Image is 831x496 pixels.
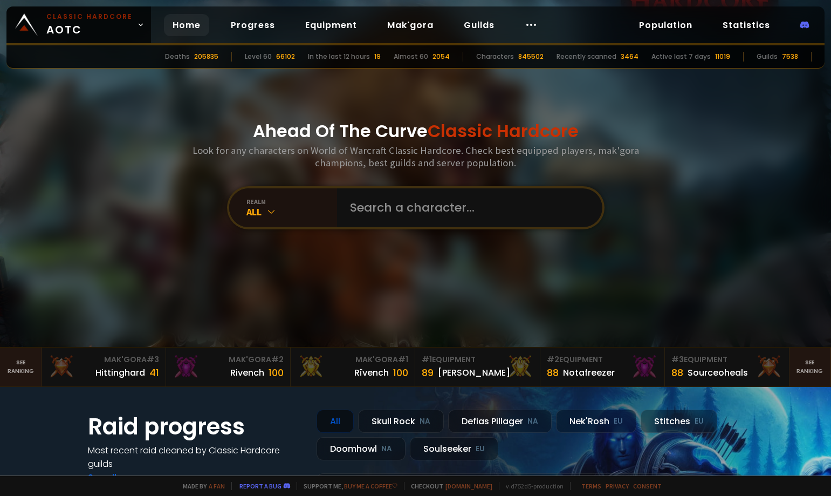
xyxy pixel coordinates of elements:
span: # 3 [671,354,684,365]
a: Terms [581,482,601,490]
span: # 3 [147,354,159,365]
span: # 2 [547,354,559,365]
a: Mak'gora [379,14,442,36]
span: Classic Hardcore [428,119,579,143]
a: [DOMAIN_NAME] [445,482,492,490]
a: See all progress [88,471,158,484]
a: Classic HardcoreAOTC [6,6,151,43]
div: Level 60 [245,52,272,62]
div: Mak'Gora [173,354,284,365]
div: Notafreezer [563,366,615,379]
div: Mak'Gora [48,354,159,365]
div: Hittinghard [95,366,145,379]
div: 88 [547,365,559,380]
a: Progress [222,14,284,36]
small: EU [695,416,704,427]
span: Checkout [404,482,492,490]
div: 100 [269,365,284,380]
div: All [246,206,337,218]
div: 205835 [194,52,218,62]
a: Equipment [297,14,366,36]
a: a fan [209,482,225,490]
div: 88 [671,365,683,380]
a: Statistics [714,14,779,36]
div: Equipment [671,354,782,365]
small: EU [614,416,623,427]
span: Support me, [297,482,397,490]
div: Sourceoheals [688,366,748,379]
a: #1Equipment89[PERSON_NAME] [415,348,540,386]
div: All [317,410,354,433]
div: Stitches [641,410,717,433]
span: # 1 [422,354,432,365]
div: Equipment [422,354,533,365]
div: Active last 7 days [651,52,711,62]
div: Guilds [757,52,778,62]
div: 19 [374,52,381,62]
a: #3Equipment88Sourceoheals [665,348,789,386]
div: 11019 [715,52,730,62]
a: Consent [633,482,662,490]
a: Mak'Gora#1Rîvench100 [291,348,415,386]
div: Doomhowl [317,437,406,460]
div: 845502 [518,52,544,62]
div: 100 [393,365,408,380]
div: Almost 60 [394,52,428,62]
a: Mak'Gora#3Hittinghard41 [42,348,166,386]
div: 41 [149,365,159,380]
span: # 1 [398,354,408,365]
div: [PERSON_NAME] [438,366,510,379]
div: Soulseeker [410,437,498,460]
div: Deaths [165,52,190,62]
div: 7538 [782,52,798,62]
div: Equipment [547,354,658,365]
div: 3464 [621,52,638,62]
div: In the last 12 hours [308,52,370,62]
span: # 2 [271,354,284,365]
a: Mak'Gora#2Rivench100 [166,348,291,386]
input: Search a character... [344,188,589,227]
div: Characters [476,52,514,62]
div: 66102 [276,52,295,62]
small: NA [381,444,392,454]
div: Nek'Rosh [556,410,636,433]
a: Guilds [455,14,503,36]
h1: Raid progress [88,410,304,444]
div: Rîvench [354,366,389,379]
div: Skull Rock [358,410,444,433]
span: Made by [176,482,225,490]
a: Buy me a coffee [344,482,397,490]
a: Seeranking [789,348,831,386]
div: 2054 [432,52,450,62]
small: NA [527,416,538,427]
a: Privacy [606,482,629,490]
div: Recently scanned [557,52,616,62]
small: NA [420,416,430,427]
h4: Most recent raid cleaned by Classic Hardcore guilds [88,444,304,471]
div: Mak'Gora [297,354,408,365]
div: 89 [422,365,434,380]
div: realm [246,198,337,206]
a: Report a bug [239,482,281,490]
span: v. d752d5 - production [499,482,564,490]
a: Home [164,14,209,36]
span: AOTC [46,12,133,38]
h1: Ahead Of The Curve [253,118,579,144]
h3: Look for any characters on World of Warcraft Classic Hardcore. Check best equipped players, mak'g... [188,144,643,169]
small: Classic Hardcore [46,12,133,22]
a: #2Equipment88Notafreezer [540,348,665,386]
div: Rivench [230,366,264,379]
a: Population [630,14,701,36]
small: EU [476,444,485,454]
div: Defias Pillager [448,410,552,433]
